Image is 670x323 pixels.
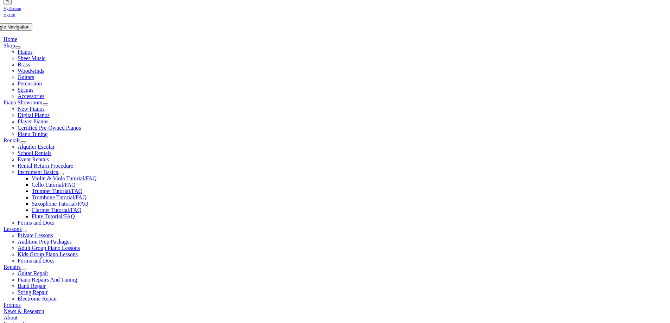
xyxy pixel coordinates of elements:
span: Certified Pre-Owned Pianos [18,125,81,131]
a: Event Rentals [18,156,49,162]
span: Find [6,77,15,83]
a: Instrument Basics [18,169,58,175]
a: Private Lessons [18,232,53,238]
span: News & Research [4,308,44,314]
button: Go to Last Page [44,47,83,54]
a: Piano Showroom [4,99,43,105]
a: About [4,315,18,321]
span: Trombone Tutorial/FAQ [32,194,87,200]
span: Cello Tutorial/FAQ [32,182,76,188]
a: Digital Pianos [18,112,50,118]
a: Alquiler Escolar [18,144,55,150]
a: Player Pianos [18,118,49,124]
button: Hand Tool [49,54,76,62]
a: Lessons [4,226,22,232]
span: Next [6,26,15,31]
span: Thumbnails [6,4,30,9]
button: Document Properties… [3,62,57,69]
a: Kids Group Piano Lessons [18,251,78,257]
button: Next [3,25,18,32]
a: Band Repair [18,283,46,289]
a: Current View [112,40,142,46]
button: Open submenu of Rentals [20,141,26,143]
a: Saxophone Tutorial/FAQ [32,201,88,207]
button: Open [49,39,66,47]
a: Woodwinds [18,68,44,74]
a: Shop [4,43,15,49]
a: Flute Tutorial/FAQ [32,213,75,219]
span: New Pianos [18,106,45,112]
span: Previous [6,19,24,24]
span: Trumpet Tutorial/FAQ [32,188,82,194]
span: My Cart [4,13,15,17]
a: My Cart [4,11,15,17]
button: Thumbnails [3,3,33,10]
label: Match case [50,33,75,39]
span: My Account [4,7,21,11]
button: Open submenu of Piano Showroom [43,103,48,105]
button: Attachments [79,3,110,10]
span: Home [4,36,17,42]
a: Strings [18,87,33,93]
button: Download [84,39,111,47]
span: Piano Tuning [18,131,48,137]
span: Sheet Music [18,55,46,61]
span: Print [71,40,80,46]
a: Promos [4,302,21,308]
button: Open submenu of Shop [15,46,21,49]
a: Accessories [18,93,44,99]
button: Text Selection Tool [3,54,47,62]
span: Previous [6,85,24,90]
span: Repairs [4,264,21,270]
a: Guitar Repair [18,270,49,276]
a: Violin & Viola Tutorial/FAQ [32,175,97,181]
span: Toggle Sidebar [6,70,37,75]
a: Brass [18,62,30,67]
span: Go to Last Page [47,48,81,53]
a: Rentals [4,137,20,143]
button: Find [3,76,18,84]
span: Forms and Docs [18,220,55,226]
span: Document Properties… [6,63,55,68]
a: Electronic Repair [18,296,57,302]
a: Pianos [18,49,33,55]
a: Piano Repairs And Tuning [18,277,77,283]
a: Adult Group Piano Lessons [18,245,80,251]
span: Presentation Mode [6,40,45,46]
a: My Account [4,5,21,11]
a: School Rentals [18,150,51,156]
span: Clarinet Tutorial/FAQ [32,207,82,213]
label: Highlight all [11,33,40,39]
span: Hand Tool [52,55,73,60]
input: Find [3,10,65,18]
a: Percussion [18,80,42,86]
button: Print [68,39,83,47]
a: Audition Prep Packages [18,239,72,245]
span: Open [52,40,64,46]
span: Rental Return Procedure [18,163,73,169]
span: Forms and Docs [18,258,55,264]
